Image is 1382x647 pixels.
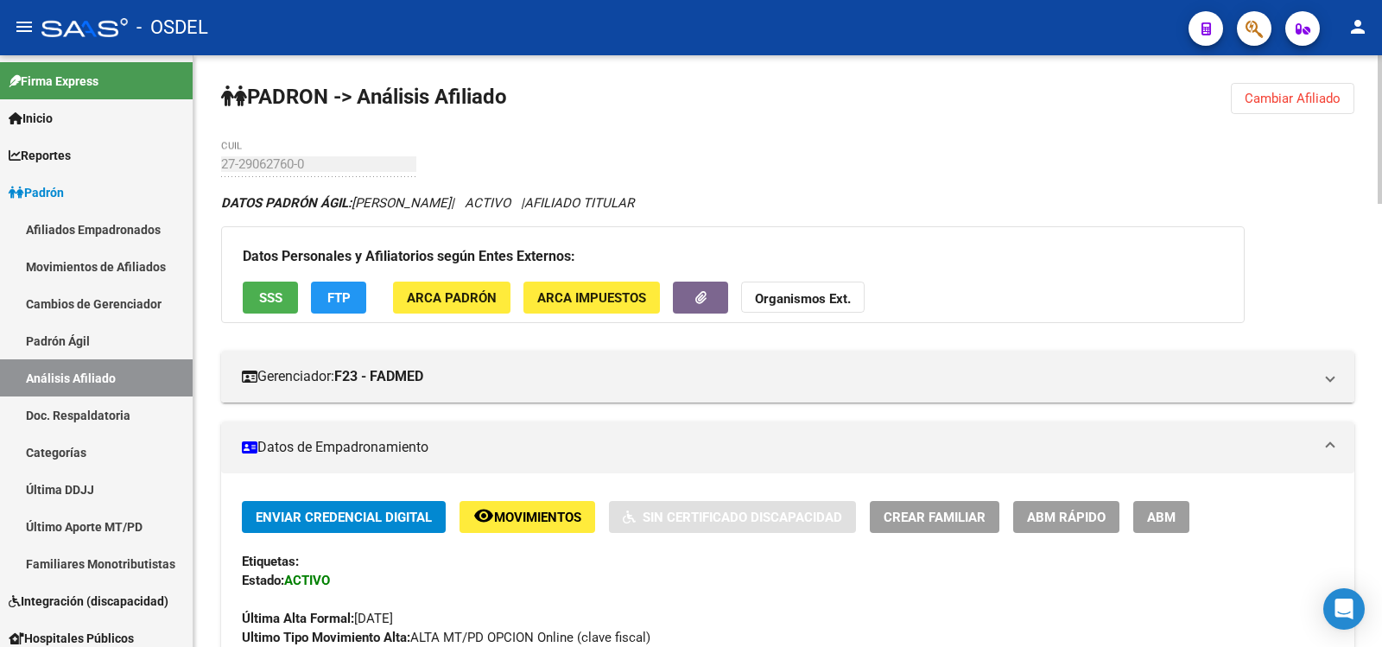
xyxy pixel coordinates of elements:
button: ABM Rápido [1013,501,1119,533]
button: ARCA Impuestos [523,282,660,314]
span: Reportes [9,146,71,165]
button: Organismos Ext. [741,282,865,314]
button: SSS [243,282,298,314]
span: Cambiar Afiliado [1245,91,1341,106]
mat-panel-title: Datos de Empadronamiento [242,438,1313,457]
strong: Etiquetas: [242,554,299,569]
h3: Datos Personales y Afiliatorios según Entes Externos: [243,244,1223,269]
button: ARCA Padrón [393,282,510,314]
strong: F23 - FADMED [334,367,423,386]
span: Integración (discapacidad) [9,592,168,611]
span: FTP [327,290,351,306]
span: [DATE] [242,611,393,626]
mat-icon: menu [14,16,35,37]
span: Movimientos [494,510,581,525]
strong: Estado: [242,573,284,588]
button: Crear Familiar [870,501,999,533]
button: FTP [311,282,366,314]
mat-expansion-panel-header: Datos de Empadronamiento [221,422,1354,473]
span: Crear Familiar [884,510,986,525]
span: ALTA MT/PD OPCION Online (clave fiscal) [242,630,650,645]
button: Cambiar Afiliado [1231,83,1354,114]
strong: Ultimo Tipo Movimiento Alta: [242,630,410,645]
span: Firma Express [9,72,98,91]
button: ABM [1133,501,1189,533]
strong: Última Alta Formal: [242,611,354,626]
strong: ACTIVO [284,573,330,588]
button: Sin Certificado Discapacidad [609,501,856,533]
mat-icon: remove_red_eye [473,505,494,526]
button: Movimientos [460,501,595,533]
strong: Organismos Ext. [755,291,851,307]
span: SSS [259,290,282,306]
button: Enviar Credencial Digital [242,501,446,533]
span: [PERSON_NAME] [221,195,451,211]
i: | ACTIVO | [221,195,634,211]
span: ABM Rápido [1027,510,1106,525]
strong: DATOS PADRÓN ÁGIL: [221,195,352,211]
span: Sin Certificado Discapacidad [643,510,842,525]
span: Inicio [9,109,53,128]
span: ABM [1147,510,1176,525]
span: ARCA Impuestos [537,290,646,306]
strong: PADRON -> Análisis Afiliado [221,85,507,109]
mat-icon: person [1347,16,1368,37]
mat-panel-title: Gerenciador: [242,367,1313,386]
span: Padrón [9,183,64,202]
div: Open Intercom Messenger [1323,588,1365,630]
span: AFILIADO TITULAR [524,195,634,211]
span: - OSDEL [136,9,208,47]
span: ARCA Padrón [407,290,497,306]
span: Enviar Credencial Digital [256,510,432,525]
mat-expansion-panel-header: Gerenciador:F23 - FADMED [221,351,1354,403]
